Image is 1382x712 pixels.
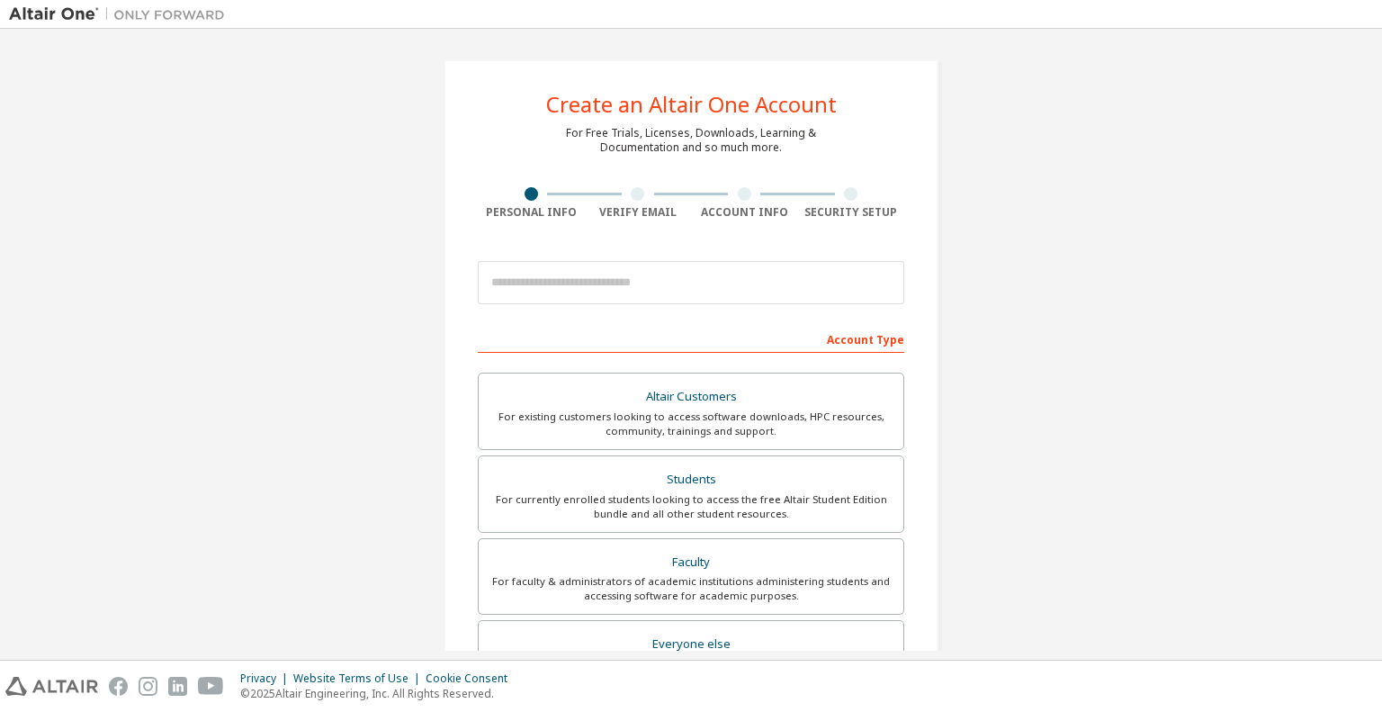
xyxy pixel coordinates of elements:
div: Account Type [478,324,904,353]
img: Altair One [9,5,234,23]
div: Faculty [489,550,893,575]
div: Cookie Consent [426,671,518,686]
div: Privacy [240,671,293,686]
div: Everyone else [489,632,893,657]
div: Personal Info [478,205,585,220]
div: Website Terms of Use [293,671,426,686]
img: linkedin.svg [168,677,187,696]
img: instagram.svg [139,677,157,696]
div: Verify Email [585,205,692,220]
div: For existing customers looking to access software downloads, HPC resources, community, trainings ... [489,410,893,438]
div: For faculty & administrators of academic institutions administering students and accessing softwa... [489,574,893,603]
img: youtube.svg [198,677,224,696]
div: For currently enrolled students looking to access the free Altair Student Edition bundle and all ... [489,492,893,521]
div: For Free Trials, Licenses, Downloads, Learning & Documentation and so much more. [566,126,816,155]
div: Create an Altair One Account [546,94,837,115]
img: altair_logo.svg [5,677,98,696]
div: Security Setup [798,205,905,220]
div: Altair Customers [489,384,893,410]
p: © 2025 Altair Engineering, Inc. All Rights Reserved. [240,686,518,701]
div: Account Info [691,205,798,220]
img: facebook.svg [109,677,128,696]
div: Students [489,467,893,492]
